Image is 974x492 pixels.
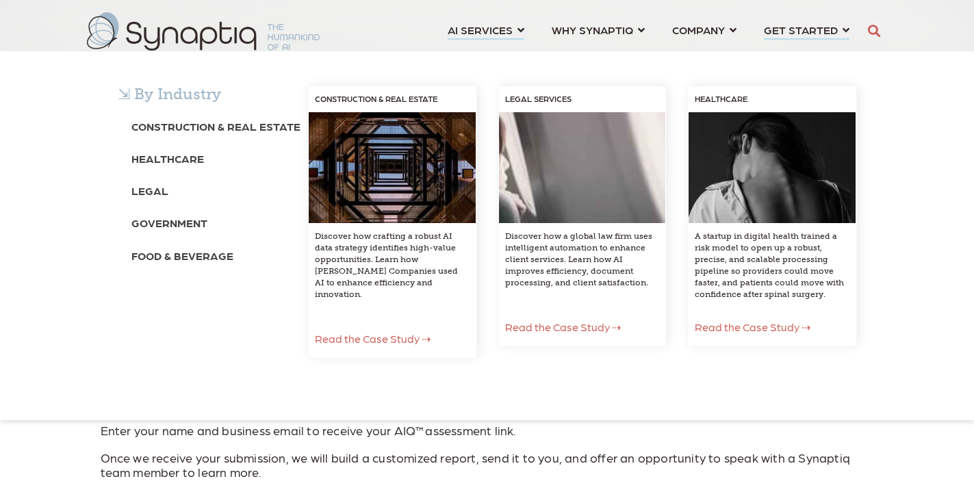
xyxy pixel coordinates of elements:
[448,21,513,39] span: AI SERVICES
[434,7,863,56] nav: menu
[764,21,838,39] span: GET STARTED
[101,423,874,438] p: Enter your name and business email to receive your AIQ™assessment link.
[87,12,320,51] img: synaptiq logo-2
[552,17,645,42] a: WHY SYNAPTIQ
[672,21,725,39] span: COMPANY
[101,450,874,480] p: Once we receive your submission, we will build a customized report, send it to you, and offer an ...
[552,21,633,39] span: WHY SYNAPTIQ
[672,17,736,42] a: COMPANY
[448,17,524,42] a: AI SERVICES
[764,17,849,42] a: GET STARTED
